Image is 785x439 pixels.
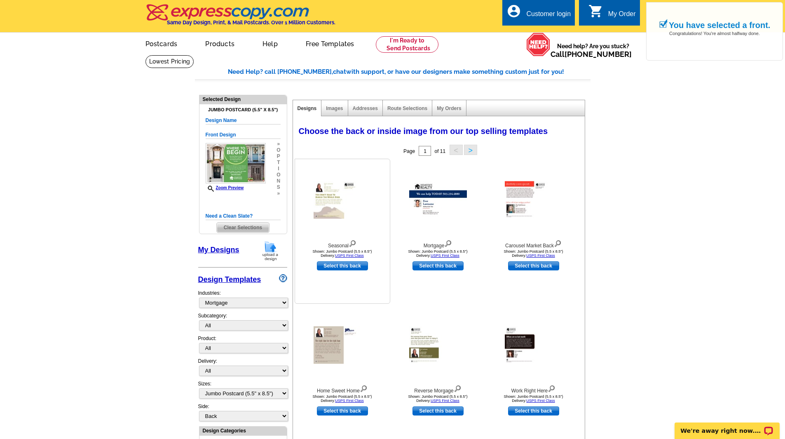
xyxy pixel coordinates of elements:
h5: Need a Clean Slate? [206,212,281,220]
a: use this design [508,406,559,416]
img: upload-design [260,240,281,261]
div: My Order [608,10,636,22]
div: Home Sweet Home [297,383,388,394]
div: Shown: Jumbo Postcard (5.5 x 8.5") Delivery: [297,394,388,403]
a: USPS First Class [335,399,364,403]
img: design-wizard-help-icon.png [279,274,287,282]
a: Free Templates [293,33,368,53]
a: Designs [298,106,317,111]
a: use this design [412,406,464,416]
div: Delivery: [198,357,287,380]
img: check_mark.png [659,19,668,28]
a: Addresses [353,106,378,111]
img: Mortgage [409,181,467,219]
span: p [277,153,280,160]
div: Industries: [198,285,287,312]
img: view design details [454,383,462,392]
a: Route Selections [387,106,427,111]
span: i [277,166,280,172]
div: Shown: Jumbo Postcard (5.5 x 8.5") Delivery: [393,394,483,403]
a: USPS First Class [526,254,555,258]
img: view design details [360,383,368,392]
a: My Orders [437,106,461,111]
a: Products [192,33,248,53]
div: Reverse Morgage [393,383,483,394]
div: Mortgage [393,238,483,249]
a: Same Day Design, Print, & Mail Postcards. Over 1 Million Customers. [145,10,335,26]
img: Home Sweet Home [314,326,371,364]
div: Shown: Jumbo Postcard (5.5 x 8.5") Delivery: [393,249,483,258]
div: Subcategory: [198,312,287,335]
iframe: LiveChat chat widget [669,413,785,439]
a: use this design [317,261,368,270]
div: Shown: Jumbo Postcard (5.5 x 8.5") Delivery: [488,249,579,258]
h5: Design Name [206,117,281,124]
div: Customer login [526,10,571,22]
span: o [277,172,280,178]
h4: Same Day Design, Print, & Mail Postcards. Over 1 Million Customers. [167,19,335,26]
a: account_circle Customer login [506,9,571,19]
a: Zoom Preview [206,185,244,190]
img: view design details [554,238,562,247]
span: Need help? Are you stuck? [551,42,636,59]
span: Page [403,148,415,154]
span: Call [551,50,632,59]
img: GENPJF_FirstStep_All.jpg [206,143,266,183]
img: view design details [548,383,555,392]
img: help [526,33,551,56]
a: USPS First Class [431,254,459,258]
div: Carousel Market Back [488,238,579,249]
div: Need Help? call [PHONE_NUMBER], with support, or have our designers make something custom just fo... [228,67,591,77]
span: s [277,184,280,190]
div: Shown: Jumbo Postcard (5.5 x 8.5") Delivery: [297,249,388,258]
a: Help [249,33,291,53]
img: Carousel Market Back [505,181,562,219]
span: » [277,141,280,147]
img: Work Right Here [505,326,562,364]
div: Shown: Jumbo Postcard (5.5 x 8.5") Delivery: [488,394,579,403]
h4: Jumbo Postcard (5.5" x 8.5") [206,107,281,113]
span: of 11 [434,148,445,154]
a: USPS First Class [431,399,459,403]
a: Postcards [132,33,191,53]
span: Congratulations! You're almost halfway done. [669,23,760,36]
img: Seasonal [314,181,371,219]
span: chat [333,68,346,75]
a: Images [326,106,343,111]
a: [PHONE_NUMBER] [565,50,632,59]
h5: Front Design [206,131,281,139]
a: USPS First Class [526,399,555,403]
i: shopping_cart [588,4,603,19]
img: view design details [444,238,452,247]
h1: You have selected a front. [669,21,770,30]
img: view design details [349,238,356,247]
div: Work Right Here [488,383,579,394]
i: account_circle [506,4,521,19]
span: Clear Selections [217,223,269,232]
a: Design Templates [198,275,261,284]
a: use this design [508,261,559,270]
a: use this design [317,406,368,416]
span: n [277,178,280,184]
div: Product: [198,335,287,357]
span: Choose the back or inside image from our top selling templates [299,127,548,136]
a: use this design [412,261,464,270]
div: Side: [198,403,287,422]
span: » [277,190,280,197]
a: My Designs [198,246,239,254]
div: Design Categories [199,427,287,434]
button: > [464,145,477,155]
div: Selected Design [199,95,287,103]
img: Reverse Morgage [409,326,467,364]
a: USPS First Class [335,254,364,258]
span: t [277,160,280,166]
button: < [450,145,463,155]
div: Seasonal [297,238,388,249]
a: shopping_cart My Order [588,9,636,19]
span: o [277,147,280,153]
div: Sizes: [198,380,287,403]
